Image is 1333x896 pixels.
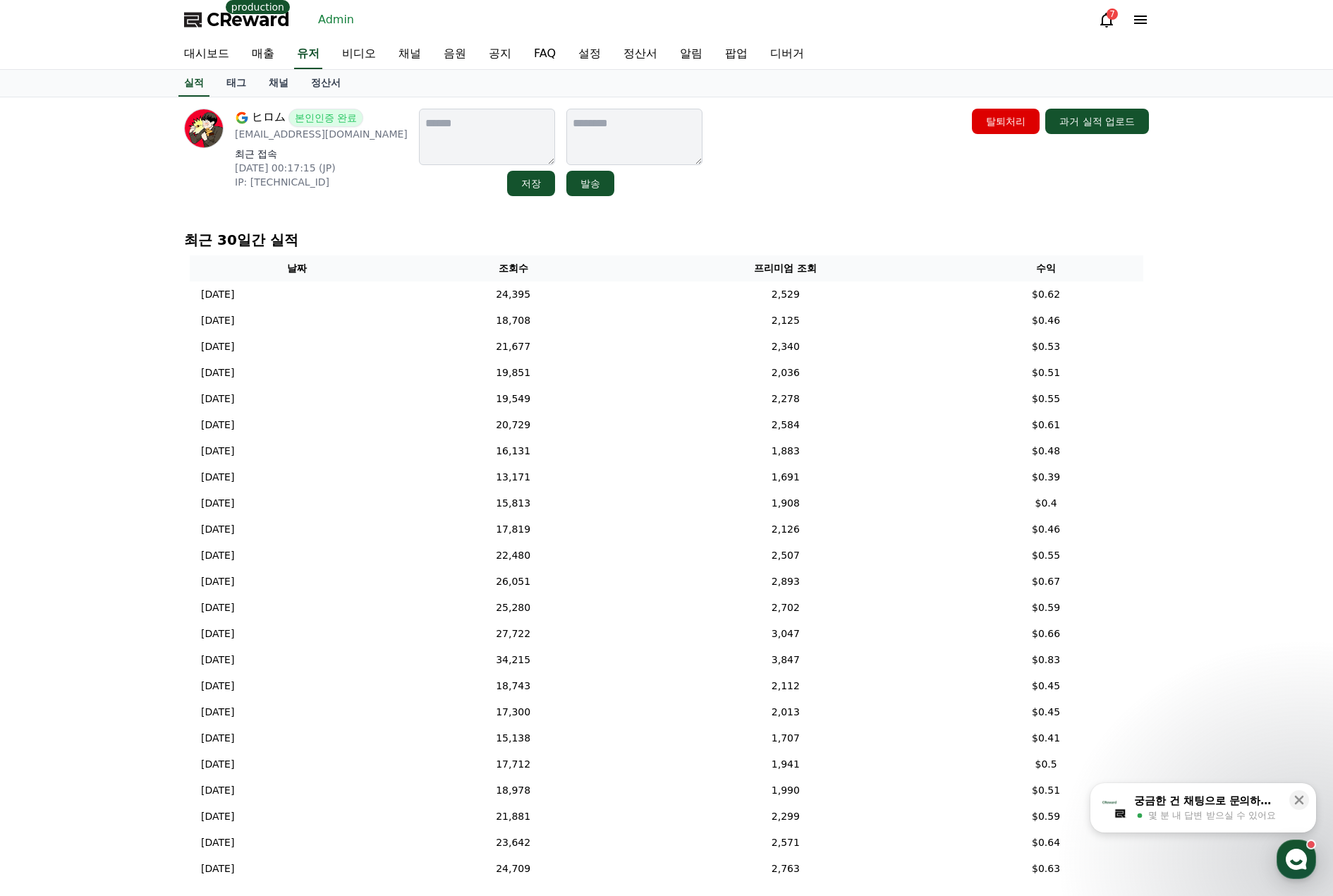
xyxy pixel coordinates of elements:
[201,600,234,615] p: [DATE]
[1045,109,1149,134] button: 과거 실적 업로드
[201,339,234,354] p: [DATE]
[623,543,949,569] td: 2,507
[404,647,623,673] td: 34,215
[623,438,949,464] td: 1,883
[184,109,224,148] img: profile image
[404,543,623,569] td: 22,480
[759,40,815,69] a: 디버거
[404,438,623,464] td: 16,131
[623,281,949,308] td: 2,529
[201,757,234,772] p: [DATE]
[477,40,523,69] a: 공지
[623,725,949,751] td: 1,707
[404,595,623,621] td: 25,280
[288,109,363,127] span: 본인인증 완료
[404,412,623,438] td: 20,729
[201,809,234,824] p: [DATE]
[404,516,623,543] td: 17,819
[949,490,1143,516] td: $0.4
[178,70,209,97] a: 실적
[404,464,623,490] td: 13,171
[201,365,234,380] p: [DATE]
[949,412,1143,438] td: $0.61
[623,751,949,777] td: 1,941
[949,569,1143,595] td: $0.67
[252,109,286,127] span: ヒロム
[1107,8,1118,20] div: 7
[235,175,408,189] p: IP: [TECHNICAL_ID]
[612,40,669,69] a: 정산서
[623,386,949,412] td: 2,278
[201,679,234,694] p: [DATE]
[404,699,623,725] td: 17,300
[404,255,623,281] th: 조회수
[404,777,623,804] td: 18,978
[201,313,234,328] p: [DATE]
[949,386,1143,412] td: $0.55
[949,751,1143,777] td: $0.5
[949,464,1143,490] td: $0.39
[201,444,234,459] p: [DATE]
[404,386,623,412] td: 19,549
[404,569,623,595] td: 26,051
[623,777,949,804] td: 1,990
[207,8,290,31] span: CReward
[235,127,408,141] p: [EMAIL_ADDRESS][DOMAIN_NAME]
[312,8,360,31] a: Admin
[201,522,234,537] p: [DATE]
[201,470,234,485] p: [DATE]
[201,783,234,798] p: [DATE]
[623,699,949,725] td: 2,013
[235,161,408,175] p: [DATE] 00:17:15 (JP)
[949,725,1143,751] td: $0.41
[949,543,1143,569] td: $0.55
[949,360,1143,386] td: $0.51
[623,647,949,673] td: 3,847
[201,548,234,563] p: [DATE]
[215,70,257,97] a: 태그
[949,595,1143,621] td: $0.59
[949,673,1143,699] td: $0.45
[404,360,623,386] td: 19,851
[404,281,623,308] td: 24,395
[949,281,1143,308] td: $0.62
[623,856,949,882] td: 2,763
[623,569,949,595] td: 2,893
[623,255,949,281] th: 프리미엄 조회
[201,861,234,876] p: [DATE]
[949,308,1143,334] td: $0.46
[972,109,1040,134] button: 탈퇴처리
[201,653,234,667] p: [DATE]
[241,40,286,69] a: 매출
[949,699,1143,725] td: $0.45
[623,673,949,699] td: 2,112
[949,647,1143,673] td: $0.83
[184,230,1149,250] p: 최근 30일간 실적
[404,751,623,777] td: 17,712
[507,171,555,196] button: 저장
[623,412,949,438] td: 2,584
[669,40,714,69] a: 알림
[201,705,234,720] p: [DATE]
[567,40,612,69] a: 설정
[201,835,234,850] p: [DATE]
[949,777,1143,804] td: $0.51
[404,334,623,360] td: 21,677
[404,725,623,751] td: 15,138
[623,621,949,647] td: 3,047
[949,255,1143,281] th: 수익
[201,496,234,511] p: [DATE]
[257,70,300,97] a: 채널
[623,490,949,516] td: 1,908
[623,308,949,334] td: 2,125
[190,255,404,281] th: 날짜
[623,595,949,621] td: 2,702
[949,804,1143,830] td: $0.59
[173,40,241,69] a: 대시보드
[949,830,1143,856] td: $0.64
[235,147,408,161] p: 최근 접속
[294,40,322,69] a: 유저
[404,673,623,699] td: 18,743
[623,334,949,360] td: 2,340
[623,360,949,386] td: 2,036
